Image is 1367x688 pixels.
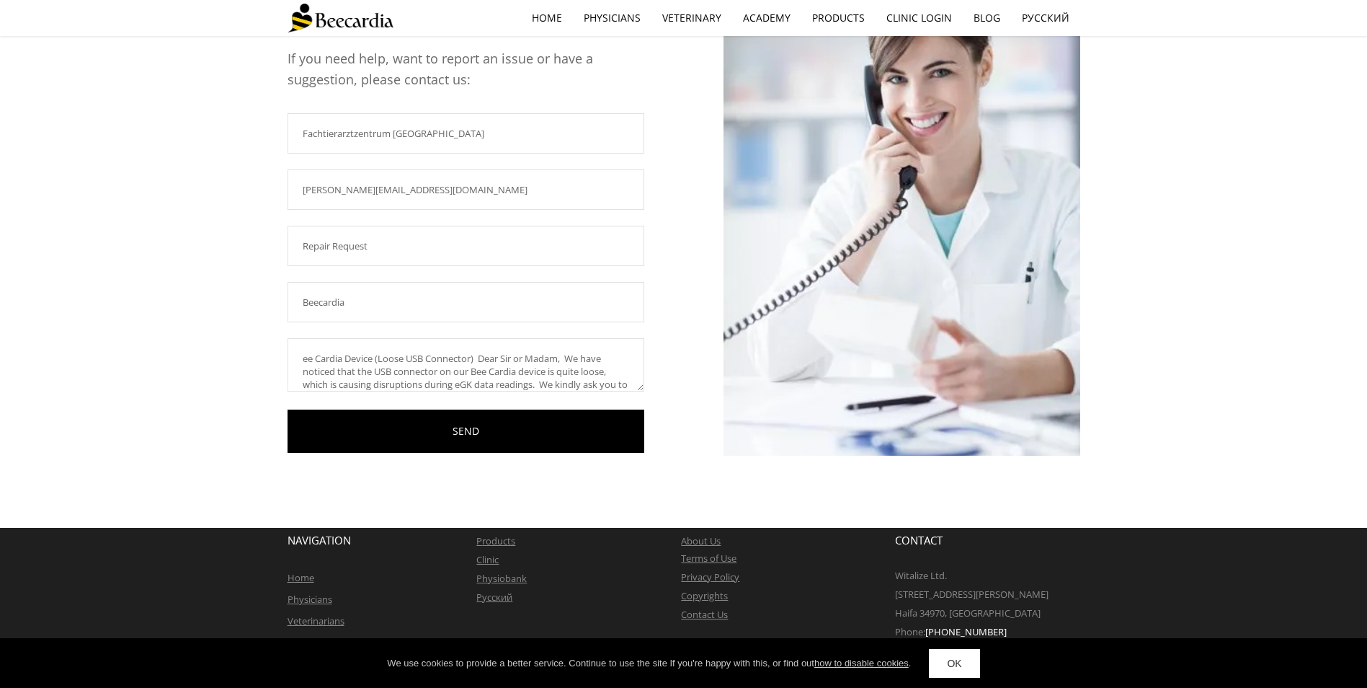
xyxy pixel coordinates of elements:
input: How did you hear about us? [288,226,644,266]
a: Physiobank [476,572,527,585]
input: Name [288,113,644,154]
span: CONTACT [895,533,943,547]
a: Terms of Use [681,552,736,565]
span: If you need help, want to report an issue or have a suggestion, please contact us: [288,50,593,88]
a: Veterinary [651,1,732,35]
span: [STREET_ADDRESS][PERSON_NAME] [895,588,1048,601]
a: Academy [288,636,327,649]
a: Blog [963,1,1011,35]
a: Home [288,571,314,584]
input: Subject [288,282,644,322]
a: Privacy Policy [681,570,739,583]
a: SEND [288,410,644,454]
a: Contact Us [681,608,728,621]
span: Witalize Ltd. [895,569,947,582]
a: Clinic Login [876,1,963,35]
a: OK [929,649,979,678]
span: [PHONE_NUMBER] [925,625,1007,638]
a: About Us [681,534,721,547]
a: P [476,534,482,547]
a: Physicians [288,593,332,606]
div: We use cookies to provide a better service. Continue to use the site If you're happy with this, o... [387,656,911,671]
a: home [521,1,573,35]
a: Academy [732,1,801,35]
a: Clinic [476,553,499,566]
img: Beecardia [288,4,393,32]
a: Русский [476,591,512,604]
span: Phone: [895,625,925,638]
a: Русский [1011,1,1080,35]
input: Email [288,169,644,210]
a: Products [801,1,876,35]
a: Veterinarians [288,614,344,627]
span: Haifa 34970, [GEOGRAPHIC_DATA] [895,607,1041,619]
a: Physicians [573,1,651,35]
span: NAVIGATION [288,533,351,547]
a: Copyrights [681,589,728,602]
a: roducts [482,534,515,547]
a: how to disable cookies [814,658,909,669]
